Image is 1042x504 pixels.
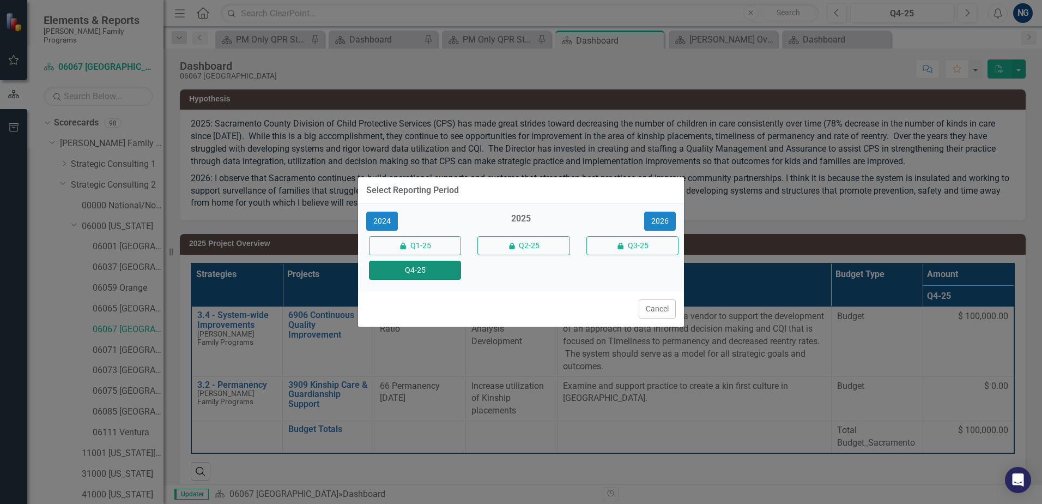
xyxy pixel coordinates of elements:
div: Select Reporting Period [366,185,459,195]
div: Open Intercom Messenger [1005,467,1031,493]
button: Q4-25 [369,261,461,280]
button: Q3-25 [586,236,678,255]
button: Cancel [639,299,676,319]
button: 2024 [366,212,398,231]
div: 2025 [475,213,567,231]
button: Q1-25 [369,236,461,255]
button: Q2-25 [477,236,570,255]
button: 2026 [644,212,676,231]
